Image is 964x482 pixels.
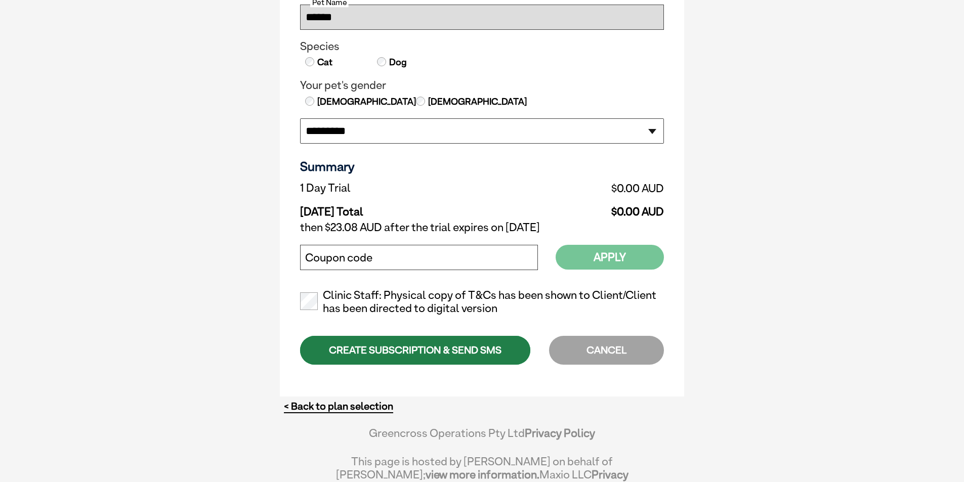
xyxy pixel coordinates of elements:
[300,197,498,218] td: [DATE] Total
[336,426,628,450] div: Greencross Operations Pty Ltd
[300,292,318,310] input: Clinic Staff: Physical copy of T&Cs has been shown to Client/Client has been directed to digital ...
[300,40,664,53] legend: Species
[300,179,498,197] td: 1 Day Trial
[426,468,539,481] a: view more information.
[549,336,664,365] div: CANCEL
[300,79,664,92] legend: Your pet's gender
[300,336,530,365] div: CREATE SUBSCRIPTION & SEND SMS
[300,218,664,237] td: then $23.08 AUD after the trial expires on [DATE]
[498,179,664,197] td: $0.00 AUD
[556,245,664,270] button: Apply
[498,197,664,218] td: $0.00 AUD
[305,251,372,265] label: Coupon code
[300,159,664,174] h3: Summary
[284,400,393,413] a: < Back to plan selection
[300,289,664,315] label: Clinic Staff: Physical copy of T&Cs has been shown to Client/Client has been directed to digital ...
[525,426,595,440] a: Privacy Policy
